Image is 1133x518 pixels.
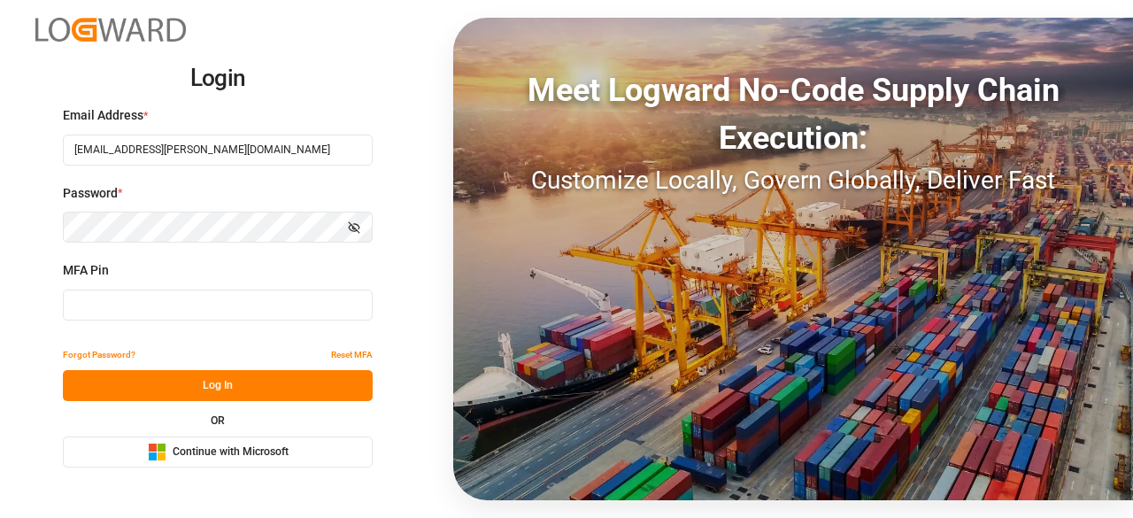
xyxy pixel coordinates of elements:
[35,18,186,42] img: Logward_new_orange.png
[331,339,373,370] button: Reset MFA
[173,445,289,460] span: Continue with Microsoft
[211,415,225,426] small: OR
[63,261,109,280] span: MFA Pin
[63,135,373,166] input: Enter your email
[63,50,373,107] h2: Login
[63,437,373,468] button: Continue with Microsoft
[453,162,1133,199] div: Customize Locally, Govern Globally, Deliver Fast
[63,106,143,125] span: Email Address
[63,370,373,401] button: Log In
[63,339,135,370] button: Forgot Password?
[63,184,118,203] span: Password
[453,66,1133,162] div: Meet Logward No-Code Supply Chain Execution:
